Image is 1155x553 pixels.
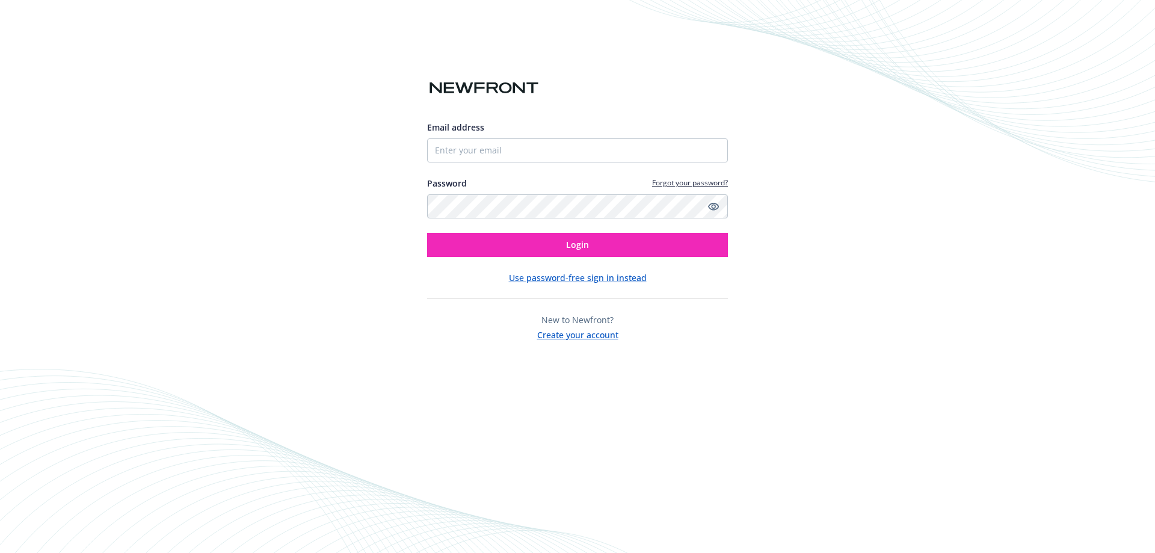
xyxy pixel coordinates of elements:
[427,138,728,162] input: Enter your email
[427,194,728,218] input: Enter your password
[427,177,467,190] label: Password
[652,178,728,188] a: Forgot your password?
[541,314,614,326] span: New to Newfront?
[427,233,728,257] button: Login
[566,239,589,250] span: Login
[427,78,541,99] img: Newfront logo
[537,326,618,341] button: Create your account
[706,199,721,214] a: Show password
[509,271,647,284] button: Use password-free sign in instead
[427,122,484,133] span: Email address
